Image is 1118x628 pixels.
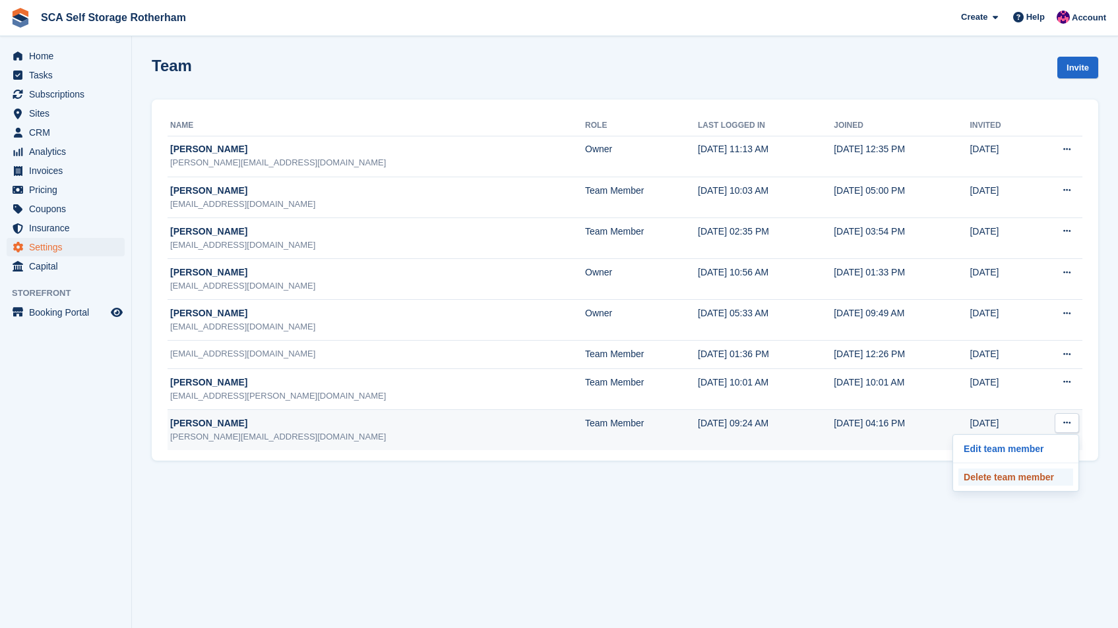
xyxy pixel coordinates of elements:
[970,368,1029,409] td: [DATE]
[970,341,1029,369] td: [DATE]
[970,409,1029,450] td: [DATE]
[170,184,585,198] div: [PERSON_NAME]
[168,115,585,136] th: Name
[170,376,585,389] div: [PERSON_NAME]
[834,258,970,299] td: [DATE] 01:33 PM
[585,136,698,177] td: Owner
[7,47,125,65] a: menu
[698,368,834,409] td: [DATE] 10:01 AM
[834,300,970,341] td: [DATE] 09:49 AM
[7,85,125,103] a: menu
[958,469,1073,486] a: Delete team member
[970,136,1029,177] td: [DATE]
[7,238,125,256] a: menu
[970,115,1029,136] th: Invited
[11,8,30,28] img: stora-icon-8386f47178a22dfd0bd8f6a31ec36ba5ce8667c1dd55bd0f319d3a0aa187defe.svg
[7,219,125,237] a: menu
[970,258,1029,299] td: [DATE]
[7,200,125,218] a: menu
[7,123,125,142] a: menu
[29,142,108,161] span: Analytics
[29,66,108,84] span: Tasks
[834,177,970,217] td: [DATE] 05:00 PM
[585,177,698,217] td: Team Member
[170,279,585,293] div: [EMAIL_ADDRESS][DOMAIN_NAME]
[1026,11,1045,24] span: Help
[970,217,1029,258] td: [DATE]
[170,266,585,279] div: [PERSON_NAME]
[109,304,125,320] a: Preview store
[7,161,125,180] a: menu
[1057,57,1098,78] a: Invite
[152,57,192,74] h1: Team
[29,123,108,142] span: CRM
[834,341,970,369] td: [DATE] 12:26 PM
[29,104,108,123] span: Sites
[170,389,585,403] div: [EMAIL_ADDRESS][PERSON_NAME][DOMAIN_NAME]
[170,430,585,443] div: [PERSON_NAME][EMAIL_ADDRESS][DOMAIN_NAME]
[698,136,834,177] td: [DATE] 11:13 AM
[170,320,585,333] div: [EMAIL_ADDRESS][DOMAIN_NAME]
[698,341,834,369] td: [DATE] 01:36 PM
[585,368,698,409] td: Team Member
[834,136,970,177] td: [DATE] 12:35 PM
[170,225,585,239] div: [PERSON_NAME]
[29,257,108,275] span: Capital
[7,66,125,84] a: menu
[29,200,108,218] span: Coupons
[29,85,108,103] span: Subscriptions
[698,115,834,136] th: Last logged in
[170,239,585,252] div: [EMAIL_ADDRESS][DOMAIN_NAME]
[834,115,970,136] th: Joined
[834,368,970,409] td: [DATE] 10:01 AM
[961,11,987,24] span: Create
[585,217,698,258] td: Team Member
[834,409,970,450] td: [DATE] 04:16 PM
[698,409,834,450] td: [DATE] 09:24 AM
[170,198,585,211] div: [EMAIL_ADDRESS][DOMAIN_NAME]
[1072,11,1106,24] span: Account
[29,238,108,256] span: Settings
[170,156,585,169] div: [PERSON_NAME][EMAIL_ADDRESS][DOMAIN_NAME]
[7,303,125,322] a: menu
[29,181,108,199] span: Pricing
[970,300,1029,341] td: [DATE]
[585,115,698,136] th: Role
[585,258,698,299] td: Owner
[7,104,125,123] a: menu
[970,177,1029,217] td: [DATE]
[29,47,108,65] span: Home
[585,300,698,341] td: Owner
[585,409,698,450] td: Team Member
[698,258,834,299] td: [DATE] 10:56 AM
[698,177,834,217] td: [DATE] 10:03 AM
[170,416,585,430] div: [PERSON_NAME]
[170,142,585,156] div: [PERSON_NAME]
[29,219,108,237] span: Insurance
[170,347,585,360] div: [EMAIL_ADDRESS][DOMAIN_NAME]
[585,341,698,369] td: Team Member
[7,142,125,161] a: menu
[29,161,108,180] span: Invoices
[958,440,1073,457] a: Edit team member
[12,287,131,300] span: Storefront
[698,217,834,258] td: [DATE] 02:35 PM
[7,257,125,275] a: menu
[7,181,125,199] a: menu
[834,217,970,258] td: [DATE] 03:54 PM
[698,300,834,341] td: [DATE] 05:33 AM
[1057,11,1070,24] img: Sam Chapman
[36,7,191,28] a: SCA Self Storage Rotherham
[29,303,108,322] span: Booking Portal
[170,306,585,320] div: [PERSON_NAME]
